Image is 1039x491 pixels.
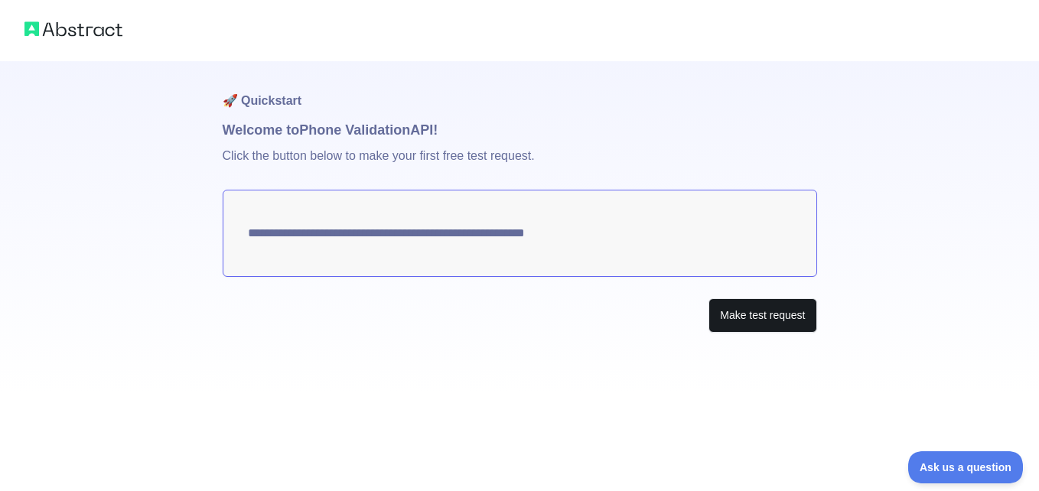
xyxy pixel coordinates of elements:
img: Abstract logo [24,18,122,40]
button: Make test request [708,298,816,333]
iframe: Toggle Customer Support [908,451,1024,483]
h1: 🚀 Quickstart [223,61,817,119]
h1: Welcome to Phone Validation API! [223,119,817,141]
p: Click the button below to make your first free test request. [223,141,817,190]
